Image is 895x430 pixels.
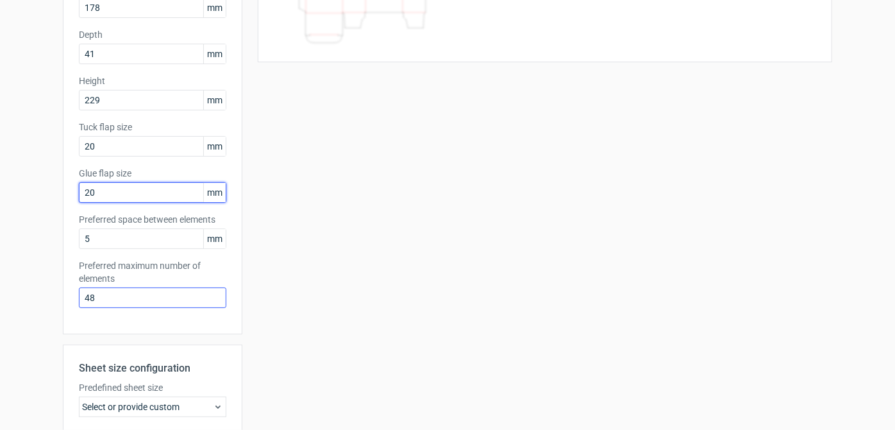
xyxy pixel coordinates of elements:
label: Depth [79,28,226,41]
label: Preferred maximum number of elements [79,259,226,285]
span: mm [203,44,226,64]
label: Predefined sheet size [79,381,226,394]
span: mm [203,90,226,110]
div: Select or provide custom [79,397,226,417]
span: mm [203,183,226,202]
label: Tuck flap size [79,121,226,133]
label: Glue flap size [79,167,226,180]
label: Preferred space between elements [79,213,226,226]
label: Height [79,74,226,87]
span: mm [203,229,226,248]
h2: Sheet size configuration [79,361,226,376]
span: mm [203,137,226,156]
